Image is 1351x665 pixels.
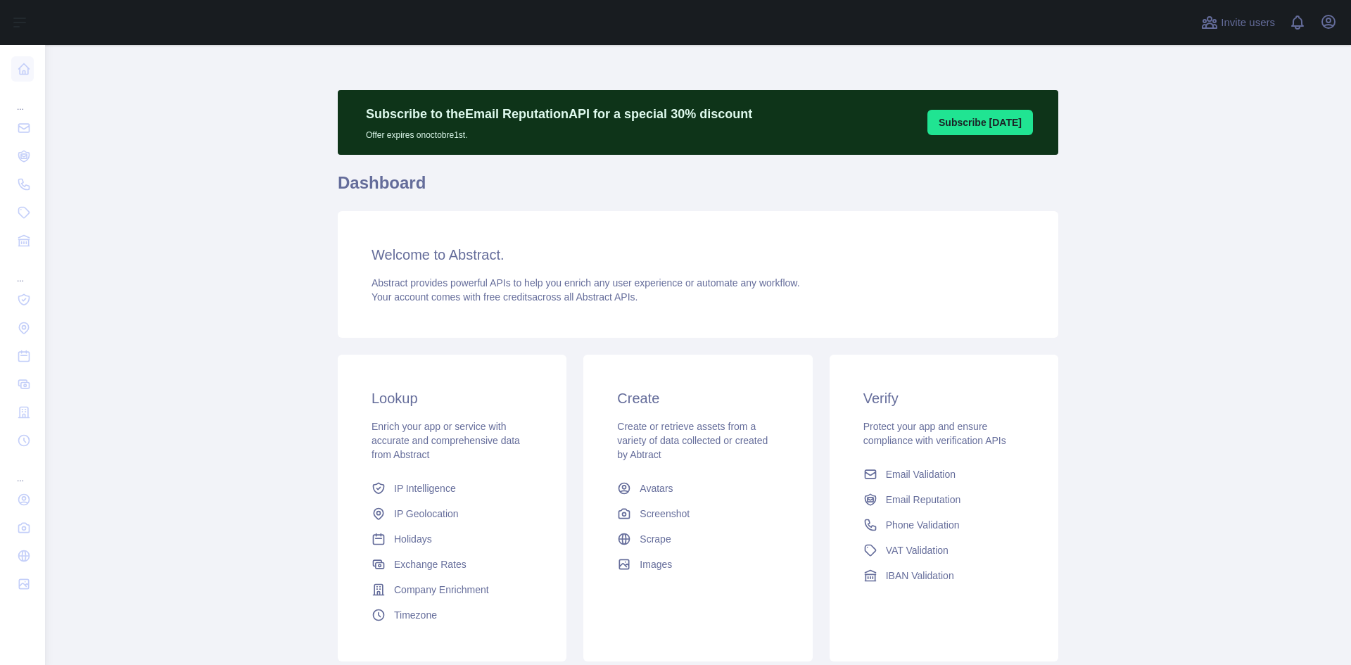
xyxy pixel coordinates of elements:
h3: Create [617,388,778,408]
a: VAT Validation [858,538,1030,563]
a: IBAN Validation [858,563,1030,588]
a: Holidays [366,526,538,552]
span: Screenshot [640,507,690,521]
span: VAT Validation [886,543,949,557]
button: Invite users [1198,11,1278,34]
a: Scrape [611,526,784,552]
a: IP Geolocation [366,501,538,526]
span: Create or retrieve assets from a variety of data collected or created by Abtract [617,421,768,460]
a: Email Validation [858,462,1030,487]
span: Company Enrichment [394,583,489,597]
h3: Welcome to Abstract. [372,245,1025,265]
a: Screenshot [611,501,784,526]
div: ... [11,84,34,113]
a: Phone Validation [858,512,1030,538]
span: Enrich your app or service with accurate and comprehensive data from Abstract [372,421,520,460]
p: Offer expires on octobre 1st. [366,124,752,141]
span: IP Intelligence [394,481,456,495]
div: ... [11,456,34,484]
span: Exchange Rates [394,557,467,571]
a: Email Reputation [858,487,1030,512]
span: Avatars [640,481,673,495]
a: Company Enrichment [366,577,538,602]
span: Phone Validation [886,518,960,532]
span: Timezone [394,608,437,622]
span: free credits [483,291,532,303]
h3: Verify [863,388,1025,408]
h3: Lookup [372,388,533,408]
button: Subscribe [DATE] [927,110,1033,135]
div: ... [11,256,34,284]
a: Exchange Rates [366,552,538,577]
span: Your account comes with across all Abstract APIs. [372,291,638,303]
a: Images [611,552,784,577]
span: Images [640,557,672,571]
a: Avatars [611,476,784,501]
span: Protect your app and ensure compliance with verification APIs [863,421,1006,446]
span: Abstract provides powerful APIs to help you enrich any user experience or automate any workflow. [372,277,800,289]
span: Email Reputation [886,493,961,507]
span: Holidays [394,532,432,546]
span: Scrape [640,532,671,546]
a: IP Intelligence [366,476,538,501]
span: Invite users [1221,15,1275,31]
span: IP Geolocation [394,507,459,521]
p: Subscribe to the Email Reputation API for a special 30 % discount [366,104,752,124]
span: IBAN Validation [886,569,954,583]
h1: Dashboard [338,172,1058,205]
span: Email Validation [886,467,956,481]
a: Timezone [366,602,538,628]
